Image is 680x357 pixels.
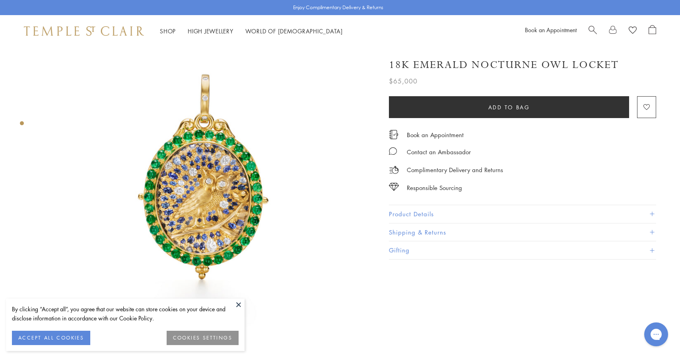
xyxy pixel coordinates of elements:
div: Product gallery navigation [20,119,24,132]
h1: 18K Emerald Nocturne Owl Locket [389,58,619,72]
button: Add to bag [389,96,629,118]
button: Gifting [389,241,656,259]
img: icon_appointment.svg [389,130,398,139]
span: Add to bag [488,103,530,112]
div: Contact an Ambassador [407,147,471,157]
a: Book an Appointment [525,26,577,34]
div: By clicking “Accept all”, you agree that our website can store cookies on your device and disclos... [12,305,239,323]
nav: Main navigation [160,26,343,36]
a: Book an Appointment [407,130,464,139]
button: ACCEPT ALL COOKIES [12,331,90,345]
button: COOKIES SETTINGS [167,331,239,345]
img: icon_delivery.svg [389,165,399,175]
a: Open Shopping Bag [649,25,656,37]
a: High JewelleryHigh Jewellery [188,27,233,35]
button: Product Details [389,205,656,223]
p: Enjoy Complimentary Delivery & Returns [293,4,383,12]
a: View Wishlist [629,25,637,37]
iframe: Gorgias live chat messenger [640,320,672,349]
p: Complimentary Delivery and Returns [407,165,503,175]
a: World of [DEMOGRAPHIC_DATA]World of [DEMOGRAPHIC_DATA] [245,27,343,35]
span: $65,000 [389,76,418,86]
img: Temple St. Clair [24,26,144,36]
a: Search [589,25,597,37]
img: MessageIcon-01_2.svg [389,147,397,155]
a: ShopShop [160,27,176,35]
div: Responsible Sourcing [407,183,462,193]
img: icon_sourcing.svg [389,183,399,191]
img: 18K Emerald Nocturne Owl Locket [40,23,370,353]
button: Shipping & Returns [389,223,656,241]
